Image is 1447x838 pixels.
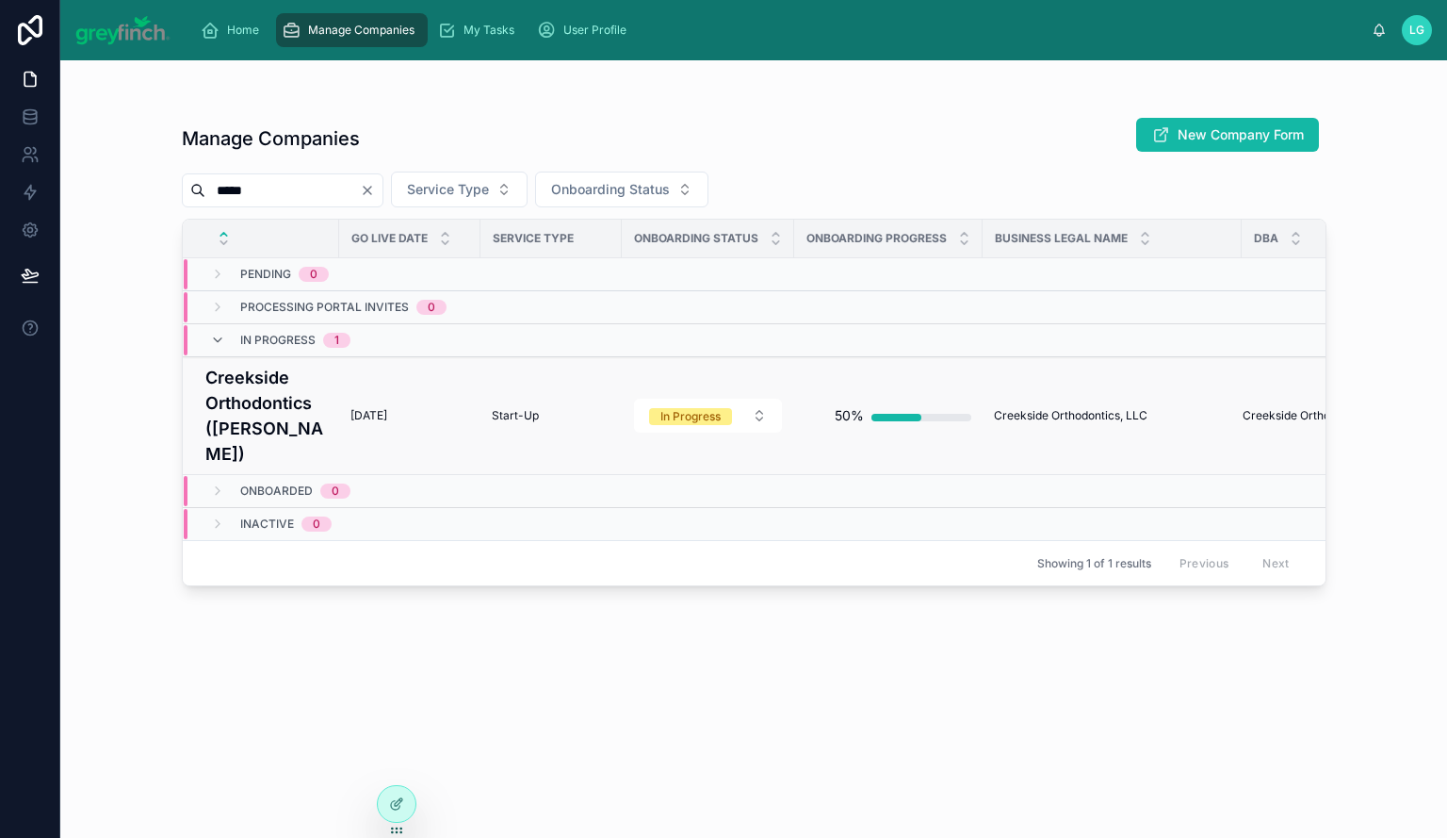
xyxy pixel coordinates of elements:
[493,231,574,246] span: Service Type
[1178,125,1304,144] span: New Company Form
[563,23,626,38] span: User Profile
[463,23,514,38] span: My Tasks
[186,9,1373,51] div: scrollable content
[994,408,1230,423] a: Creekside Orthodontics, LLC
[205,365,328,467] a: Creekside Orthodontics ([PERSON_NAME])
[310,267,317,282] div: 0
[634,231,758,246] span: Onboarding Status
[308,23,415,38] span: Manage Companies
[313,517,320,532] div: 0
[334,333,339,348] div: 1
[1409,23,1424,38] span: LG
[994,408,1147,423] span: Creekside Orthodontics, LLC
[1254,231,1278,246] span: DBA
[350,408,387,423] span: [DATE]
[1243,408,1369,423] a: Creekside Orthodontics
[75,15,171,45] img: App logo
[195,13,272,47] a: Home
[227,23,259,38] span: Home
[276,13,428,47] a: Manage Companies
[535,172,708,207] button: Select Button
[1136,118,1319,152] button: New Company Form
[351,231,428,246] span: Go Live Date
[240,300,409,315] span: Processing Portal Invites
[995,231,1128,246] span: Business Legal Name
[407,180,489,199] span: Service Type
[1037,556,1151,571] span: Showing 1 of 1 results
[492,408,539,423] span: Start-Up
[633,398,783,434] a: Select Button
[428,300,435,315] div: 0
[240,333,316,348] span: In Progress
[182,125,360,152] h1: Manage Companies
[332,484,339,499] div: 0
[240,267,291,282] span: Pending
[492,408,610,423] a: Start-Up
[391,172,528,207] button: Select Button
[240,517,294,532] span: Inactive
[531,13,640,47] a: User Profile
[634,399,782,433] button: Select Button
[350,408,469,423] a: [DATE]
[806,231,947,246] span: Onboarding Progress
[360,183,382,198] button: Clear
[240,484,313,499] span: Onboarded
[835,397,864,435] div: 50%
[431,13,528,47] a: My Tasks
[805,397,971,435] a: 50%
[660,408,721,425] div: In Progress
[551,180,670,199] span: Onboarding Status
